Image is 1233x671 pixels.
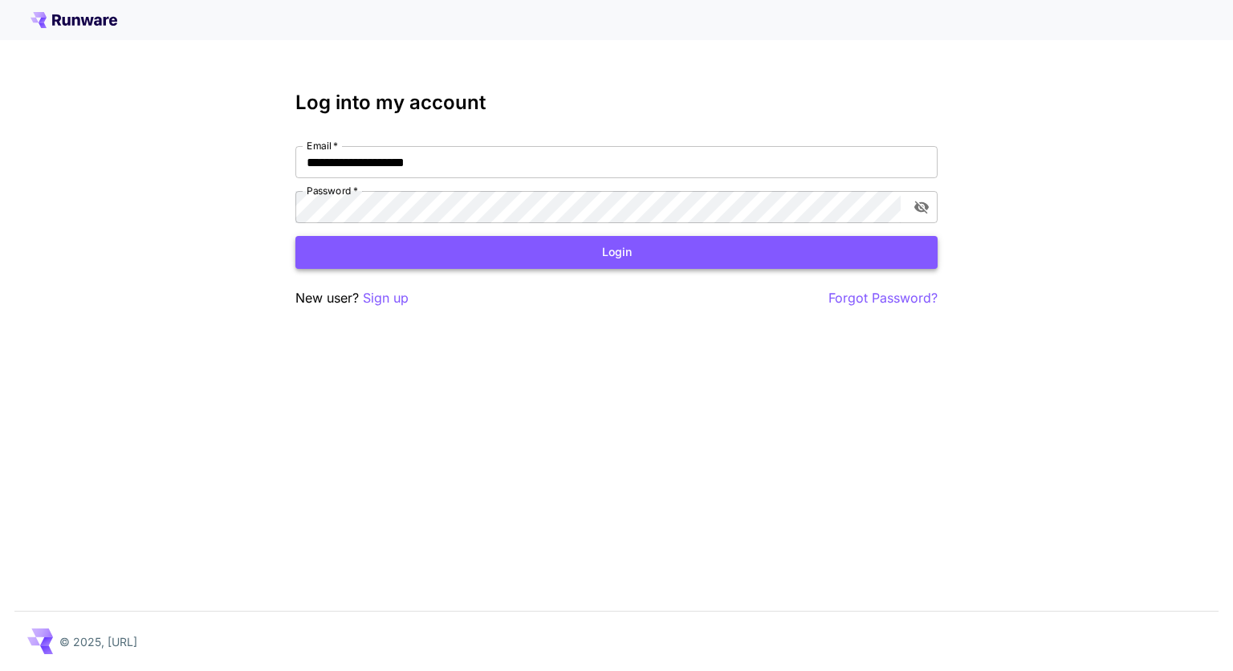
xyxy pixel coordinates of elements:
[295,288,409,308] p: New user?
[295,91,938,114] h3: Log into my account
[307,184,358,197] label: Password
[59,633,137,650] p: © 2025, [URL]
[307,139,338,152] label: Email
[363,288,409,308] button: Sign up
[295,236,938,269] button: Login
[828,288,938,308] button: Forgot Password?
[907,193,936,222] button: toggle password visibility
